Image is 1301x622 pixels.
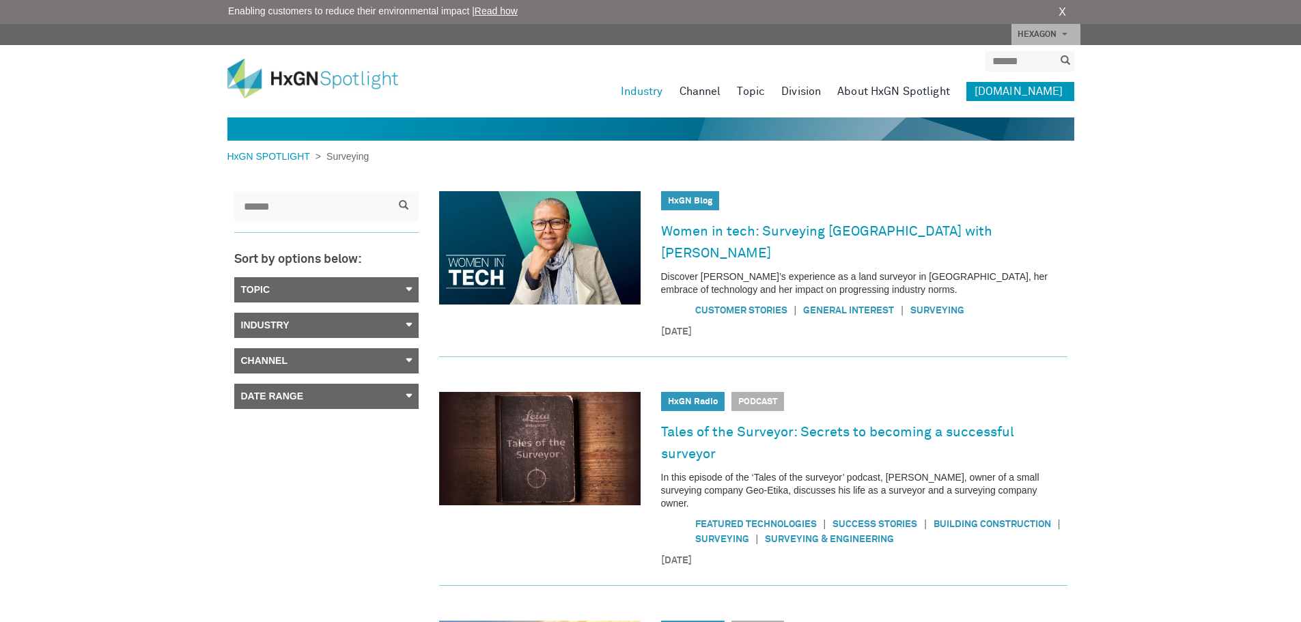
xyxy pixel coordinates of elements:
span: Surveying [321,151,369,162]
span: | [749,532,766,546]
a: Surveying & Engineering [765,535,894,544]
a: General Interest [803,306,894,315]
a: Surveying [910,306,964,315]
a: Topic [234,277,419,302]
a: Topic [737,82,765,101]
a: HEXAGON [1011,24,1080,45]
a: X [1059,4,1066,20]
a: [DOMAIN_NAME] [966,82,1074,101]
span: Podcast [731,392,784,411]
h3: Sort by options below: [234,253,419,267]
a: Industry [621,82,663,101]
p: Discover [PERSON_NAME]’s experience as a land surveyor in [GEOGRAPHIC_DATA], her embrace of techn... [661,270,1067,296]
a: HxGN Blog [668,197,712,206]
a: HxGN Radio [668,397,718,406]
span: | [917,517,934,531]
a: Building Construction [934,520,1051,529]
a: Channel [680,82,721,101]
time: [DATE] [661,554,1067,568]
a: Tales of the Surveyor: Secrets to becoming a successful surveyor [661,421,1067,466]
span: | [787,303,804,317]
time: [DATE] [661,325,1067,339]
a: Channel [234,348,419,373]
span: | [894,303,910,317]
a: Success Stories [833,520,917,529]
a: Customer Stories [695,306,787,315]
a: Featured Technologies [695,520,817,529]
a: About HxGN Spotlight [837,82,950,101]
img: Tales of the Surveyor: Secrets to becoming a successful surveyor [439,392,641,505]
a: Date Range [234,384,419,409]
a: Industry [234,313,419,338]
div: > [227,150,369,164]
span: | [817,517,833,531]
a: Surveying [695,535,749,544]
img: HxGN Spotlight [227,59,419,98]
span: Enabling customers to reduce their environmental impact | [228,4,518,18]
a: HxGN SPOTLIGHT [227,151,316,162]
span: | [1051,517,1067,531]
img: Women in tech: Surveying South Africa with Tumeka Bikitsha [439,191,641,305]
a: Division [781,82,821,101]
a: Read how [475,5,518,16]
a: Women in tech: Surveying [GEOGRAPHIC_DATA] with [PERSON_NAME] [661,221,1067,265]
p: In this episode of the ‘Tales of the surveyor’ podcast, [PERSON_NAME], owner of a small surveying... [661,471,1067,510]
